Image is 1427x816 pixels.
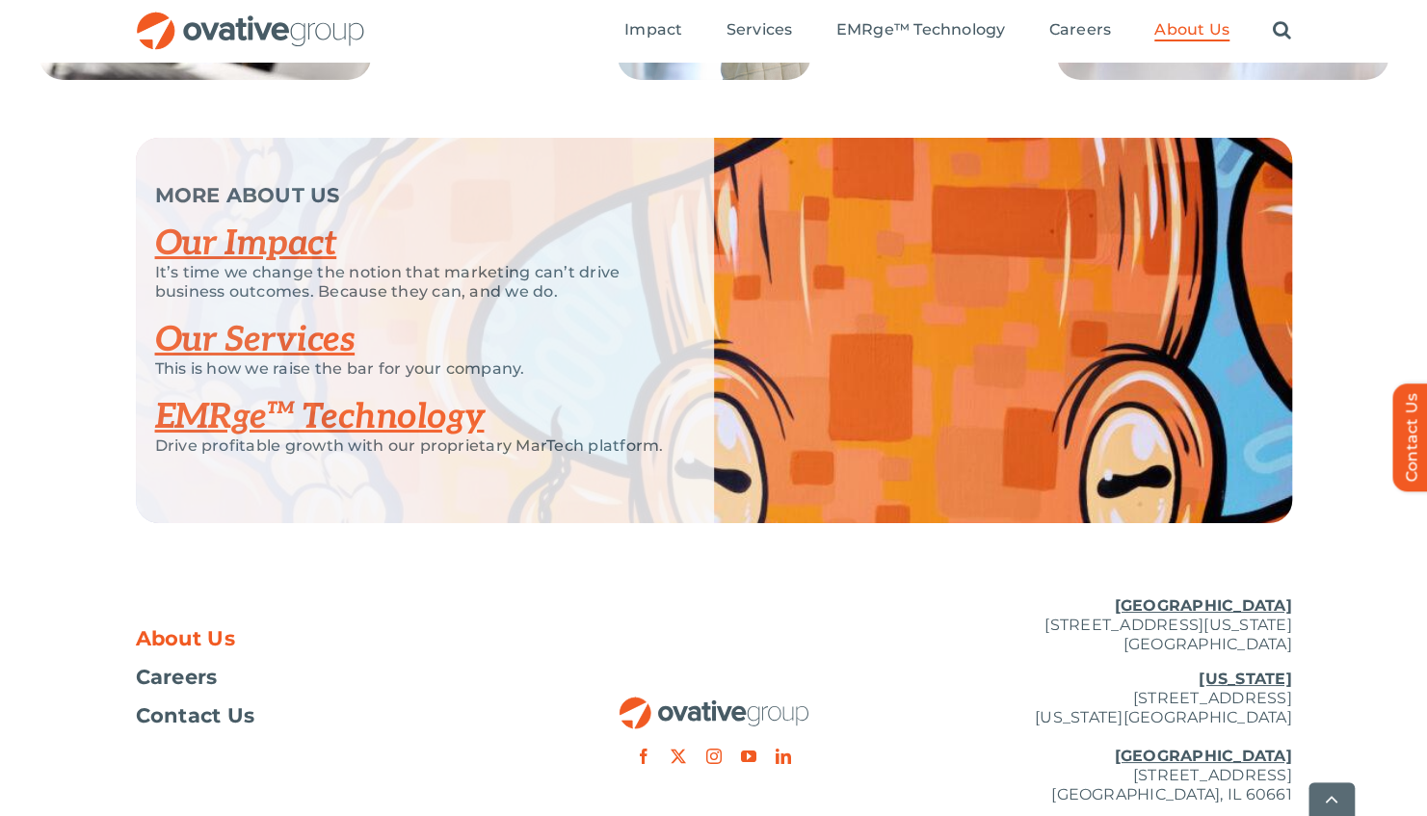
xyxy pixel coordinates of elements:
[1273,20,1291,41] a: Search
[1114,747,1291,765] u: [GEOGRAPHIC_DATA]
[155,359,666,379] p: This is how we raise the bar for your company.
[1114,596,1291,615] u: [GEOGRAPHIC_DATA]
[135,10,366,28] a: OG_Full_horizontal_RGB
[726,20,792,39] span: Services
[136,668,521,687] a: Careers
[671,749,686,764] a: twitter
[136,706,255,725] span: Contact Us
[155,436,666,456] p: Drive profitable growth with our proprietary MarTech platform.
[705,749,721,764] a: instagram
[1199,670,1291,688] u: [US_STATE]
[136,629,236,648] span: About Us
[636,749,651,764] a: facebook
[136,629,521,648] a: About Us
[155,263,666,302] p: It’s time we change the notion that marketing can’t drive business outcomes. Because they can, an...
[741,749,756,764] a: youtube
[1154,20,1229,39] span: About Us
[155,319,356,361] a: Our Services
[907,670,1292,804] p: [STREET_ADDRESS] [US_STATE][GEOGRAPHIC_DATA] [STREET_ADDRESS] [GEOGRAPHIC_DATA], IL 60661
[624,20,682,41] a: Impact
[776,749,791,764] a: linkedin
[1048,20,1111,39] span: Careers
[155,223,337,265] a: Our Impact
[136,668,218,687] span: Careers
[136,706,521,725] a: Contact Us
[155,396,485,438] a: EMRge™ Technology
[1154,20,1229,41] a: About Us
[835,20,1005,41] a: EMRge™ Technology
[624,20,682,39] span: Impact
[136,629,521,725] nav: Footer Menu
[726,20,792,41] a: Services
[618,695,810,713] a: OG_Full_horizontal_RGB
[907,596,1292,654] p: [STREET_ADDRESS][US_STATE] [GEOGRAPHIC_DATA]
[835,20,1005,39] span: EMRge™ Technology
[1048,20,1111,41] a: Careers
[155,186,666,205] p: MORE ABOUT US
